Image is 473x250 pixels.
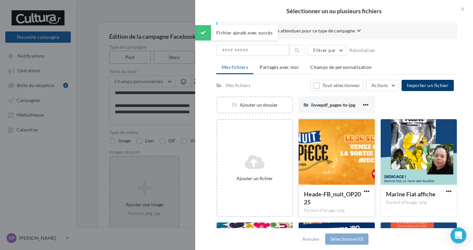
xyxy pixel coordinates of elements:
div: Format d'image: png [386,200,451,206]
span: Marine Fiat affiche [386,190,436,198]
span: Actions [371,82,388,88]
div: Ajouter un fichier [220,175,289,182]
button: Importer un fichier [402,80,454,91]
span: Consulter les contraintes attendues pour ce type de campagne [228,27,355,34]
button: Sélectionner(0) [325,233,368,245]
span: Heade-FB_nuit_OP2025 [304,190,361,206]
button: Actions [366,80,399,91]
span: ilovepdf_pages-to-jpg [311,102,355,108]
span: Champs de personnalisation [310,64,371,70]
button: Annuler [300,235,322,243]
div: Mes fichiers [226,82,250,89]
div: Ajouter un dossier [217,102,292,108]
button: Tout sélectionner [310,80,363,91]
div: Open Intercom Messenger [451,227,466,243]
span: Partagés avec moi [260,64,299,70]
span: (0) [358,236,363,242]
h2: Sélectionner un ou plusieurs fichiers [206,8,462,14]
div: Format d'image: png [304,208,369,214]
button: Consulter les contraintes attendues pour ce type de campagne [228,27,361,35]
button: Filtrer par [308,45,347,56]
span: Importer un fichier [407,82,449,88]
button: Réinitialiser [347,46,378,54]
span: Mes fichiers [222,64,248,70]
div: Fichier ajouté avec succès [195,25,278,40]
